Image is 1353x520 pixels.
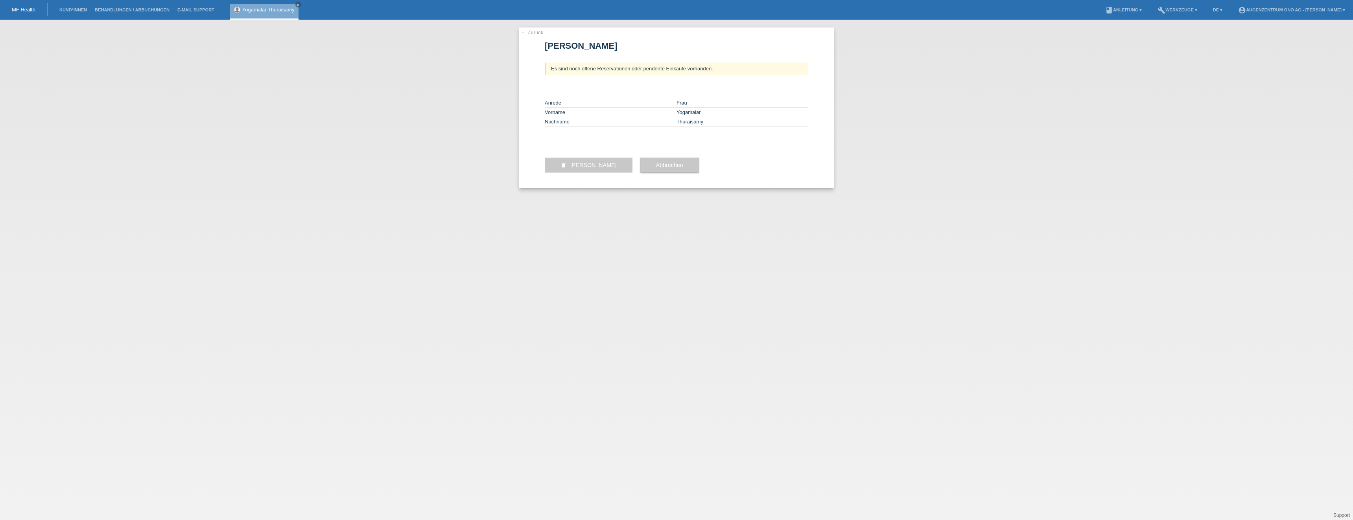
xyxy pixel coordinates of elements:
[1101,7,1146,12] a: bookAnleitung ▾
[242,7,295,13] a: Yogamalar Thuraisamy
[1238,6,1246,14] i: account_circle
[173,7,218,12] a: E-Mail Support
[1333,513,1350,518] a: Support
[676,117,808,127] td: Thuraisamy
[545,108,676,117] td: Vorname
[1234,7,1349,12] a: account_circleAugenzentrum ONO AG - [PERSON_NAME] ▾
[295,2,301,7] a: close
[545,117,676,127] td: Nachname
[570,162,617,168] span: [PERSON_NAME]
[545,158,632,173] button: delete [PERSON_NAME]
[676,108,808,117] td: Yogamalar
[676,98,808,108] td: Frau
[12,7,35,13] a: MF Health
[656,162,683,168] span: Abbrechen
[1154,7,1201,12] a: buildWerkzeuge ▾
[1158,6,1165,14] i: build
[1209,7,1226,12] a: DE ▾
[640,158,699,173] button: Abbrechen
[296,3,300,7] i: close
[545,98,676,108] td: Anrede
[545,41,808,51] h1: [PERSON_NAME]
[545,62,808,75] div: Es sind noch offene Reservationen oder pendente Einkäufe vorhanden.
[1105,6,1113,14] i: book
[91,7,173,12] a: Behandlungen / Abbuchungen
[560,162,567,168] i: delete
[55,7,91,12] a: Kund*innen
[521,29,543,35] a: ← Zurück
